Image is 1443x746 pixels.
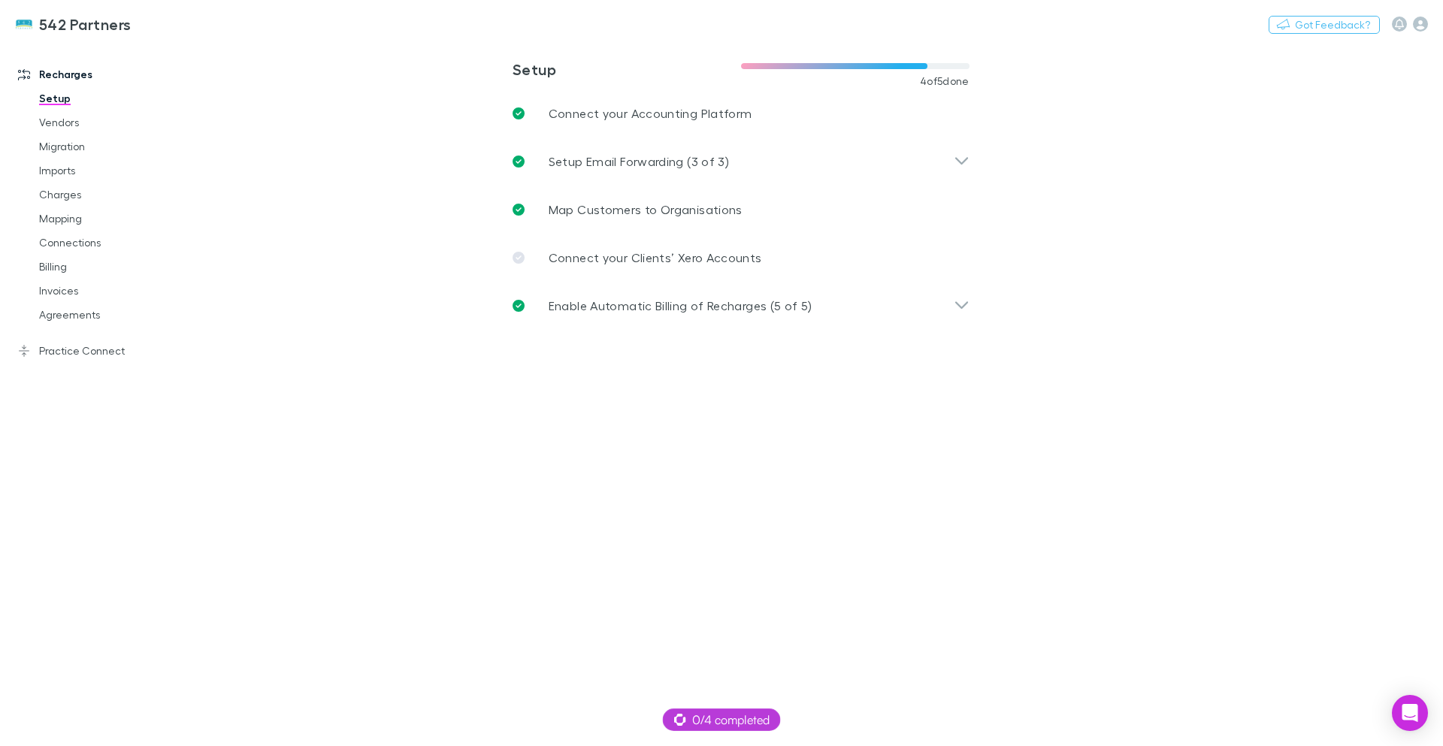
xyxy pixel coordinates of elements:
[501,137,982,186] div: Setup Email Forwarding (3 of 3)
[24,134,203,159] a: Migration
[15,15,33,33] img: 542 Partners's Logo
[549,201,743,219] p: Map Customers to Organisations
[549,153,729,171] p: Setup Email Forwarding (3 of 3)
[513,60,741,78] h3: Setup
[920,75,970,87] span: 4 of 5 done
[39,15,132,33] h3: 542 Partners
[501,234,982,282] a: Connect your Clients’ Xero Accounts
[1392,695,1428,731] div: Open Intercom Messenger
[549,297,812,315] p: Enable Automatic Billing of Recharges (5 of 5)
[24,255,203,279] a: Billing
[1269,16,1380,34] button: Got Feedback?
[24,159,203,183] a: Imports
[24,231,203,255] a: Connections
[24,303,203,327] a: Agreements
[24,279,203,303] a: Invoices
[549,249,762,267] p: Connect your Clients’ Xero Accounts
[24,207,203,231] a: Mapping
[3,339,203,363] a: Practice Connect
[501,89,982,137] a: Connect your Accounting Platform
[549,104,752,122] p: Connect your Accounting Platform
[3,62,203,86] a: Recharges
[24,110,203,134] a: Vendors
[501,282,982,330] div: Enable Automatic Billing of Recharges (5 of 5)
[24,183,203,207] a: Charges
[6,6,141,42] a: 542 Partners
[24,86,203,110] a: Setup
[501,186,982,234] a: Map Customers to Organisations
